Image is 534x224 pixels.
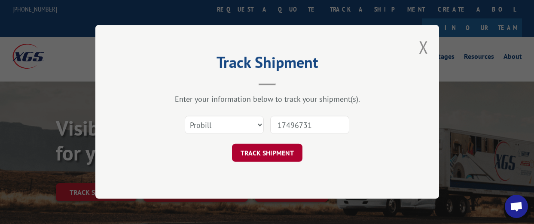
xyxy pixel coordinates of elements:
[419,36,428,58] button: Close modal
[138,94,396,104] div: Enter your information below to track your shipment(s).
[232,144,302,162] button: TRACK SHIPMENT
[505,195,528,218] div: Open chat
[270,116,349,134] input: Number(s)
[138,56,396,73] h2: Track Shipment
